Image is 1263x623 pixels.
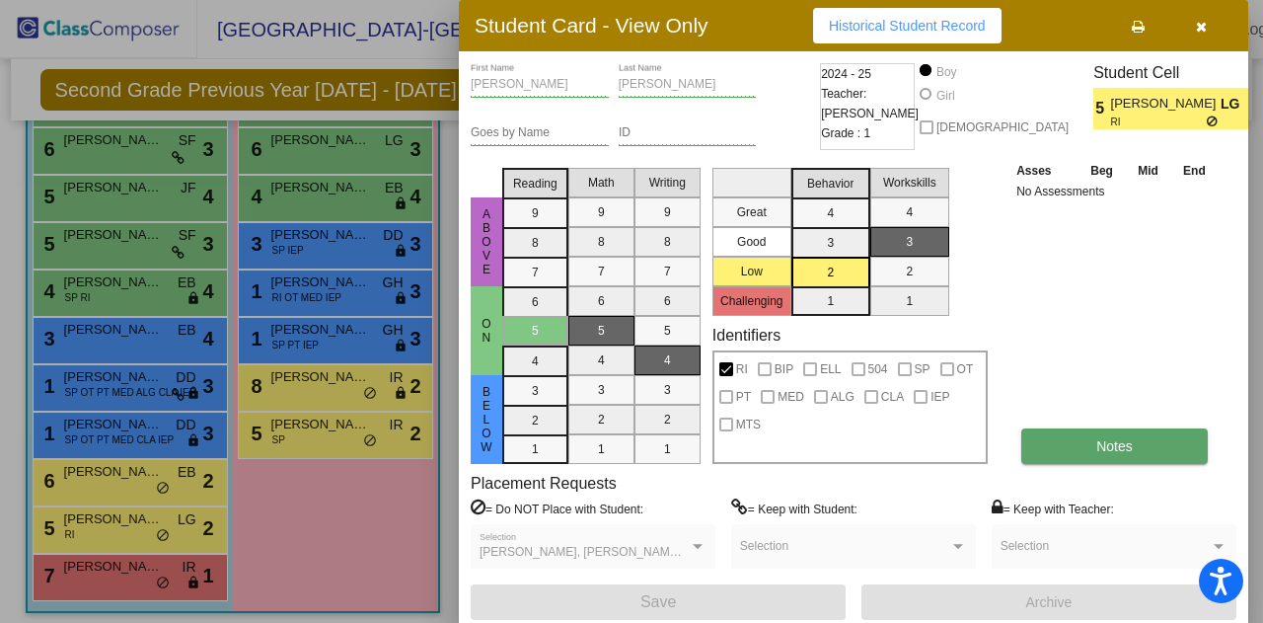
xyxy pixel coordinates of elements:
span: Save [640,593,676,610]
td: No Assessments [1011,182,1219,201]
span: [PERSON_NAME], [PERSON_NAME], [PERSON_NAME], [PERSON_NAME], [PERSON_NAME], [PERSON_NAME] [480,545,1096,559]
th: Asses [1011,160,1077,182]
label: = Keep with Teacher: [992,499,1114,518]
span: Historical Student Record [829,18,986,34]
span: IEP [930,385,949,409]
span: MED [778,385,804,409]
span: SP [915,357,930,381]
button: Save [471,584,846,620]
label: Placement Requests [471,474,617,493]
span: Above [478,207,495,276]
span: [DEMOGRAPHIC_DATA] [936,116,1069,139]
span: Grade : 1 [821,123,870,143]
span: [PERSON_NAME] [1111,94,1221,115]
span: Archive [1026,594,1073,610]
h3: Student Card - View Only [475,13,708,38]
th: Beg [1077,160,1125,182]
span: On [478,317,495,345]
span: 5 [1093,97,1110,120]
input: goes by name [471,126,609,140]
span: CLA [881,385,904,409]
button: Historical Student Record [813,8,1002,43]
span: Notes [1096,438,1133,454]
span: LG [1221,94,1248,115]
button: Notes [1021,428,1208,464]
label: Identifiers [712,326,780,345]
span: BIP [775,357,793,381]
span: Below [478,385,495,454]
span: ELL [820,357,841,381]
span: RI [736,357,748,381]
span: RI [1111,115,1207,129]
div: Girl [935,87,955,105]
div: Boy [935,63,957,81]
th: Mid [1126,160,1170,182]
span: OT [957,357,974,381]
label: = Do NOT Place with Student: [471,499,643,518]
th: End [1170,160,1218,182]
span: PT [736,385,751,409]
button: Archive [861,584,1236,620]
span: 2024 - 25 [821,64,871,84]
span: 504 [868,357,888,381]
span: Teacher: [PERSON_NAME] [821,84,919,123]
span: MTS [736,413,761,436]
span: ALG [831,385,854,409]
label: = Keep with Student: [731,499,857,518]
